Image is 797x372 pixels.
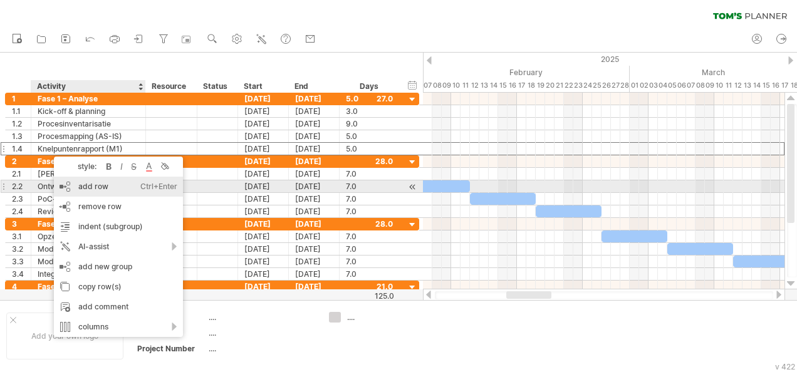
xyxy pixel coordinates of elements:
div: Monday, 3 March 2025 [649,79,658,92]
div: 9.0 [346,118,393,130]
div: [DATE] [238,256,289,267]
div: [DATE] [238,93,289,105]
div: Days [339,80,399,93]
div: [DATE] [289,256,340,267]
div: 7.0 [346,256,393,267]
div: copy row(s) [54,277,183,297]
div: Ctrl+Enter [140,177,177,197]
div: End [294,80,332,93]
div: Fase 3 – Realisatie [38,218,139,230]
div: Monday, 17 February 2025 [517,79,526,92]
div: Saturday, 15 March 2025 [761,79,771,92]
div: 7.0 [346,168,393,180]
div: Procesmapping (AS-IS) [38,130,139,142]
div: columns [54,317,183,337]
div: AI-assist [54,237,183,257]
div: [DATE] [238,180,289,192]
div: 1.4 [12,143,31,155]
div: 2.1 [12,168,31,180]
div: Sunday, 9 March 2025 [705,79,714,92]
div: Module mailmodule [38,256,139,267]
div: Tuesday, 4 March 2025 [658,79,667,92]
div: Wednesday, 12 February 2025 [470,79,479,92]
div: Tuesday, 18 February 2025 [526,79,536,92]
div: Status [203,80,231,93]
div: Monday, 17 March 2025 [780,79,789,92]
div: 7.0 [346,243,393,255]
div: [DATE] [289,143,340,155]
div: Friday, 14 February 2025 [489,79,498,92]
div: February 2025 [367,66,630,79]
div: Start [244,80,281,93]
div: Monday, 10 February 2025 [451,79,461,92]
div: [DATE] [238,143,289,155]
div: Review & akkoord (M2) [38,205,139,217]
div: Project Number [137,343,206,354]
div: [DATE] [238,105,289,117]
div: 3.0 [346,105,393,117]
div: Tuesday, 11 March 2025 [724,79,733,92]
div: [PERSON_NAME] & wensen opstellen [38,168,139,180]
div: 1.3 [12,130,31,142]
div: Friday, 21 February 2025 [555,79,564,92]
div: Fase 1 – Analyse [38,93,139,105]
div: v 422 [775,362,795,371]
div: Resource [152,80,190,93]
div: Sunday, 16 February 2025 [508,79,517,92]
span: remove row [78,202,122,211]
div: [DATE] [238,118,289,130]
div: 7.0 [346,205,393,217]
div: Thursday, 13 March 2025 [742,79,752,92]
div: Sunday, 23 February 2025 [573,79,583,92]
div: Friday, 7 February 2025 [423,79,432,92]
div: 2 [12,155,31,167]
div: 7.0 [346,180,393,192]
div: [DATE] [289,205,340,217]
div: Kick-off & planning [38,105,139,117]
div: .... [209,343,314,354]
div: style: [59,162,103,171]
div: add new group [54,257,183,277]
div: indent (subgroup) [54,217,183,237]
div: Monday, 10 March 2025 [714,79,724,92]
div: Fase 2 – Ontwerp [38,155,139,167]
div: Wednesday, 5 March 2025 [667,79,677,92]
div: 5.0 [346,93,393,105]
div: [DATE] [238,130,289,142]
div: 1 [12,93,31,105]
div: Saturday, 8 March 2025 [695,79,705,92]
div: 2.3 [12,193,31,205]
div: 125.0 [340,291,394,301]
div: Saturday, 1 March 2025 [630,79,639,92]
div: Wednesday, 12 March 2025 [733,79,742,92]
div: 3 [12,218,31,230]
div: Saturday, 15 February 2025 [498,79,508,92]
div: .... [347,312,415,323]
div: 3.4 [12,268,31,280]
div: Thursday, 13 February 2025 [479,79,489,92]
div: [DATE] [238,155,289,167]
div: 1.1 [12,105,31,117]
div: [DATE] [238,168,289,180]
div: 7.0 [346,230,393,242]
div: [DATE] [289,168,340,180]
div: [DATE] [289,281,340,292]
div: Fase 4 – Test & Validatie [38,281,139,292]
div: Friday, 28 February 2025 [620,79,630,92]
div: Procesinventarisatie [38,118,139,130]
div: [DATE] [289,118,340,130]
div: 7.0 [346,193,393,205]
div: 7.0 [346,268,393,280]
div: [DATE] [238,218,289,230]
div: [DATE] [238,205,289,217]
div: add row [54,177,183,197]
div: [DATE] [289,93,340,105]
div: [DATE] [289,230,340,242]
div: [DATE] [238,281,289,292]
div: 1.2 [12,118,31,130]
div: [DATE] [289,193,340,205]
div: 4 [12,281,31,292]
div: Add your own logo [6,313,123,359]
div: Ontwerp flows & wireframes [38,180,139,192]
div: Friday, 7 March 2025 [686,79,695,92]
